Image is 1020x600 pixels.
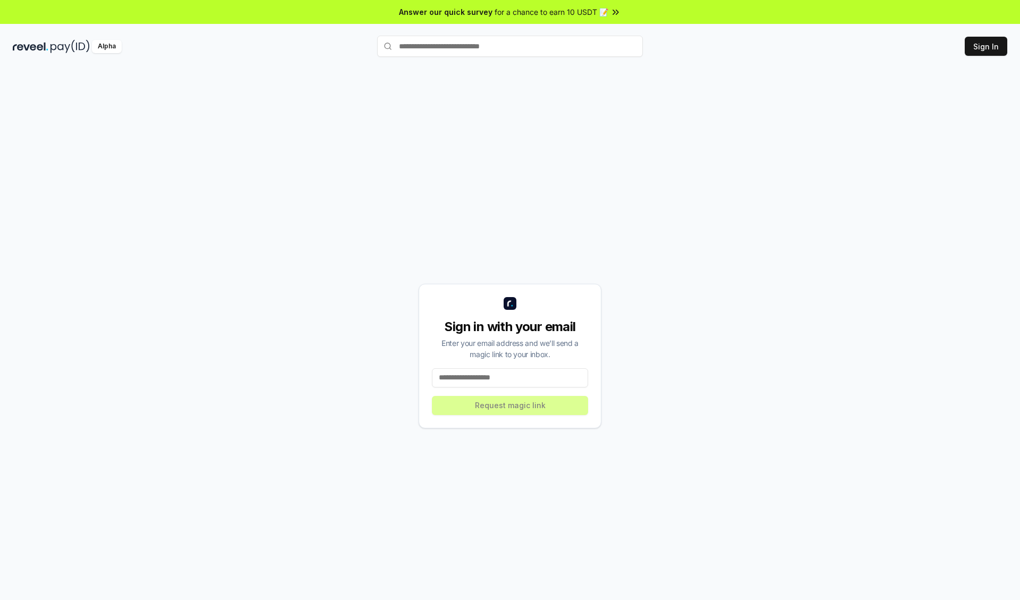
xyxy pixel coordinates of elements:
span: Answer our quick survey [399,6,492,18]
img: pay_id [50,40,90,53]
img: logo_small [504,297,516,310]
img: reveel_dark [13,40,48,53]
div: Alpha [92,40,122,53]
div: Sign in with your email [432,318,588,335]
span: for a chance to earn 10 USDT 📝 [495,6,608,18]
div: Enter your email address and we’ll send a magic link to your inbox. [432,337,588,360]
button: Sign In [965,37,1007,56]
